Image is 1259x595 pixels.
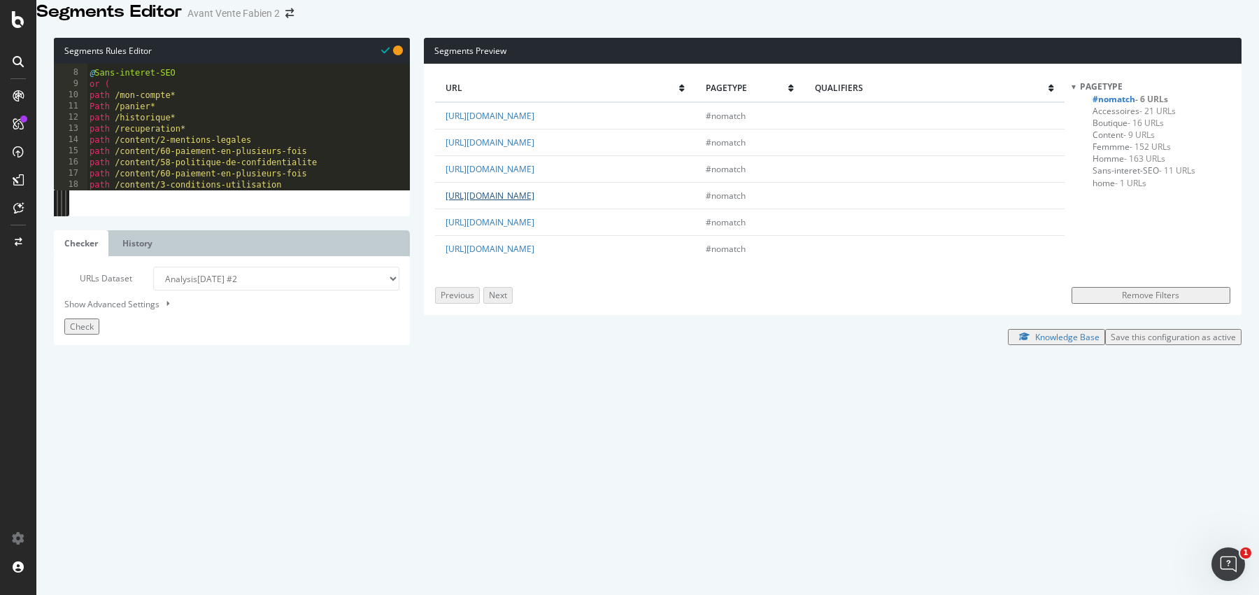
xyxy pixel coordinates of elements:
div: 13 [54,123,87,134]
div: 9 [54,78,87,90]
span: Click to filter pagetype on Boutique [1093,117,1164,129]
span: - 1 URLs [1115,177,1146,189]
a: [URL][DOMAIN_NAME] [446,243,534,255]
span: #nomatch [706,243,746,255]
a: [URL][DOMAIN_NAME] [446,216,534,228]
button: Knowledge Base [1008,329,1105,345]
div: Remove Filters [1077,289,1225,301]
span: #nomatch [706,190,746,202]
div: 14 [54,134,87,146]
a: [URL][DOMAIN_NAME] [446,190,534,202]
span: Check [70,321,94,332]
div: arrow-right-arrow-left [285,8,294,18]
span: #nomatch [706,110,746,122]
span: - 163 URLs [1124,153,1165,164]
div: 12 [54,112,87,123]
div: Previous [441,289,474,301]
span: #nomatch [706,216,746,228]
span: Click to filter pagetype on Content [1093,129,1155,141]
span: - 9 URLs [1123,129,1155,141]
span: Click to filter pagetype on #nomatch [1093,93,1168,105]
div: Save this configuration as active [1111,331,1236,343]
span: pagetype [1080,80,1123,92]
span: - 6 URLs [1135,93,1168,105]
span: Click to filter pagetype on Homme [1093,153,1165,164]
span: #nomatch [706,163,746,175]
button: Next [483,287,513,303]
span: 1 [1240,547,1251,559]
div: 11 [54,101,87,112]
span: Click to filter pagetype on Femmme [1093,141,1171,153]
span: Click to filter pagetype on Sans-interet-SEO [1093,164,1195,176]
label: URLs Dataset [54,267,143,290]
span: qualifiers [815,82,1048,94]
div: Segments Preview [424,38,1242,64]
span: #nomatch [706,136,746,148]
span: You have unsaved modifications [393,43,403,57]
div: 15 [54,146,87,157]
a: [URL][DOMAIN_NAME] [446,110,534,122]
a: History [112,230,163,256]
span: - 152 URLs [1130,141,1171,153]
div: 16 [54,157,87,168]
span: - 11 URLs [1159,164,1195,176]
div: Next [489,289,507,301]
span: Click to filter pagetype on Accessoires [1093,105,1176,117]
span: - 21 URLs [1139,105,1176,117]
span: Click to filter pagetype on home [1093,177,1146,189]
button: Remove Filters [1072,287,1230,303]
div: 8 [54,67,87,78]
a: Knowledge Base [1008,330,1105,342]
span: Syntax is valid [381,43,390,57]
button: Save this configuration as active [1105,329,1242,345]
div: Segments Rules Editor [54,38,410,64]
a: [URL][DOMAIN_NAME] [446,163,534,175]
div: Show Advanced Settings [54,297,389,311]
a: Checker [54,230,108,256]
button: Check [64,318,99,335]
div: Avant Vente Fabien 2 [187,6,280,20]
span: url [446,82,678,94]
span: - 16 URLs [1128,117,1164,129]
iframe: Intercom live chat [1211,547,1245,581]
span: pagetype [706,82,789,94]
a: [URL][DOMAIN_NAME] [446,136,534,148]
div: 10 [54,90,87,101]
button: Previous [435,287,480,303]
div: 17 [54,168,87,179]
div: Knowledge Base [1035,331,1100,343]
div: 18 [54,179,87,190]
